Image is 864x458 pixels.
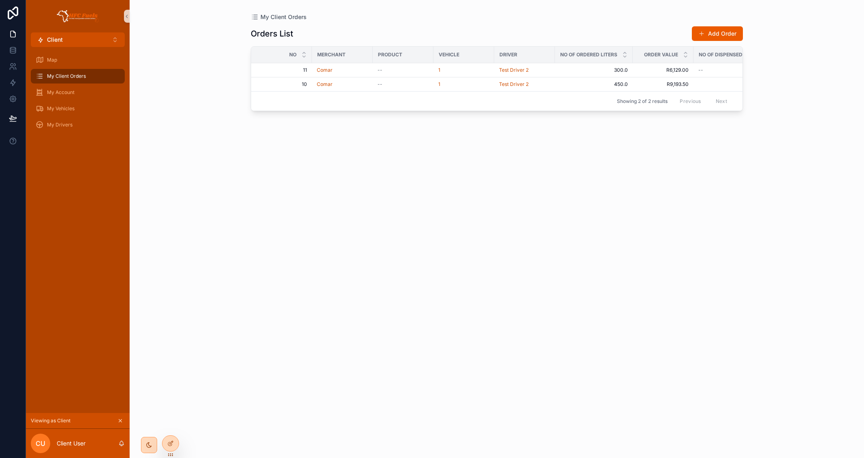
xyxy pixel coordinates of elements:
span: -- [378,81,382,88]
button: Select Button [31,32,125,47]
span: No of Dispensed Liters [699,51,760,58]
span: My Account [47,89,75,96]
a: -- [698,67,771,73]
button: Add Order [692,26,743,41]
a: My Vehicles [31,101,125,116]
a: 1 [438,67,489,73]
a: -- [378,81,429,88]
span: CU [36,439,45,448]
a: My Client Orders [251,13,307,21]
a: 300.0 [560,67,628,73]
a: Test Driver 2 [499,67,550,73]
span: -- [378,67,382,73]
a: Comar [317,81,368,88]
a: 1 [438,81,440,88]
span: -- [698,67,703,73]
span: Merchant [317,51,346,58]
a: 10 [261,81,307,88]
div: scrollable content [26,47,130,143]
a: Test Driver 2 [499,81,529,88]
a: 11 [261,67,307,73]
a: Comar [317,81,333,88]
span: No of Ordered Liters [560,51,617,58]
a: Comar [317,67,368,73]
span: My Client Orders [260,13,307,21]
a: Map [31,53,125,67]
span: Product [378,51,402,58]
a: My Drivers [31,118,125,132]
a: -- [378,67,429,73]
span: Viewing as Client [31,417,70,424]
span: My Drivers [47,122,73,128]
a: Test Driver 2 [499,81,550,88]
h1: Orders List [251,28,293,39]
p: Client User [57,439,85,447]
a: R9,193.50 [638,81,689,88]
span: My Vehicles [47,105,75,112]
a: 1 [438,81,489,88]
a: 1 [438,67,440,73]
span: Vehicle [439,51,459,58]
span: Map [47,57,57,63]
a: Test Driver 2 [499,67,529,73]
span: Order Value [644,51,678,58]
a: R6,129.00 [638,67,689,73]
a: 450.0 [560,81,628,88]
span: Client [47,36,63,44]
span: No [289,51,297,58]
a: My Client Orders [31,69,125,83]
span: Showing 2 of 2 results [617,98,668,105]
span: Driver [499,51,517,58]
img: App logo [56,10,100,23]
a: My Account [31,85,125,100]
a: Comar [317,67,333,73]
span: My Client Orders [47,73,86,79]
a: 400.0 [698,81,771,88]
